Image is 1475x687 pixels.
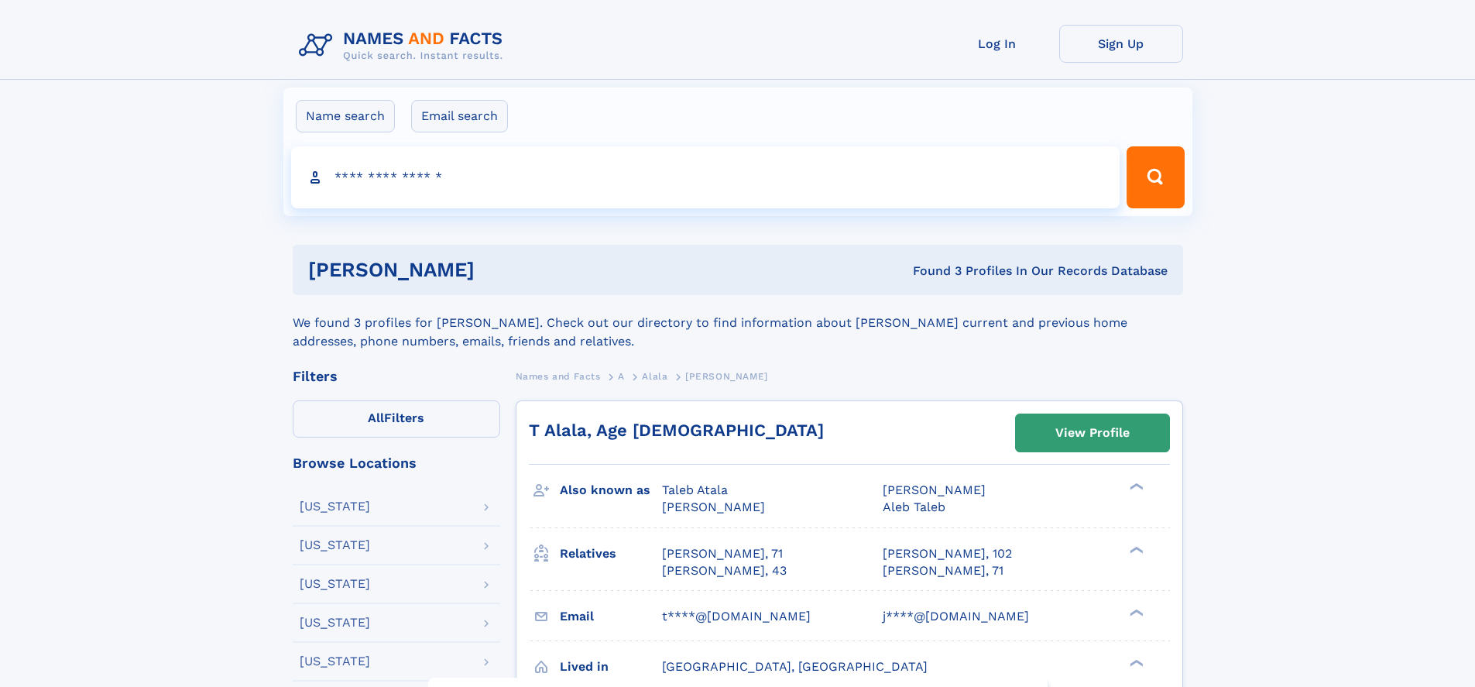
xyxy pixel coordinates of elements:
[662,545,783,562] a: [PERSON_NAME], 71
[516,366,601,386] a: Names and Facts
[560,603,662,630] h3: Email
[1016,414,1169,452] a: View Profile
[300,617,370,629] div: [US_STATE]
[560,541,662,567] h3: Relatives
[368,410,384,425] span: All
[300,655,370,668] div: [US_STATE]
[1126,544,1144,555] div: ❯
[642,371,667,382] span: Alala
[560,654,662,680] h3: Lived in
[662,500,765,514] span: [PERSON_NAME]
[560,477,662,503] h3: Also known as
[1127,146,1184,208] button: Search Button
[1126,607,1144,617] div: ❯
[935,25,1059,63] a: Log In
[300,539,370,551] div: [US_STATE]
[883,483,986,497] span: [PERSON_NAME]
[291,146,1120,208] input: search input
[1126,482,1144,492] div: ❯
[293,369,500,383] div: Filters
[1055,415,1130,451] div: View Profile
[618,371,625,382] span: A
[411,100,508,132] label: Email search
[883,545,1012,562] a: [PERSON_NAME], 102
[293,25,516,67] img: Logo Names and Facts
[618,366,625,386] a: A
[662,483,728,497] span: Taleb Atala
[293,400,500,438] label: Filters
[529,421,824,440] a: T Alala, Age [DEMOGRAPHIC_DATA]
[1126,658,1144,668] div: ❯
[662,659,928,674] span: [GEOGRAPHIC_DATA], [GEOGRAPHIC_DATA]
[296,100,395,132] label: Name search
[662,562,787,579] a: [PERSON_NAME], 43
[293,295,1183,351] div: We found 3 profiles for [PERSON_NAME]. Check out our directory to find information about [PERSON_...
[293,456,500,470] div: Browse Locations
[883,500,945,514] span: Aleb Taleb
[685,371,768,382] span: [PERSON_NAME]
[1059,25,1183,63] a: Sign Up
[300,578,370,590] div: [US_STATE]
[694,263,1168,280] div: Found 3 Profiles In Our Records Database
[300,500,370,513] div: [US_STATE]
[883,562,1003,579] a: [PERSON_NAME], 71
[642,366,667,386] a: Alala
[308,260,694,280] h1: [PERSON_NAME]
